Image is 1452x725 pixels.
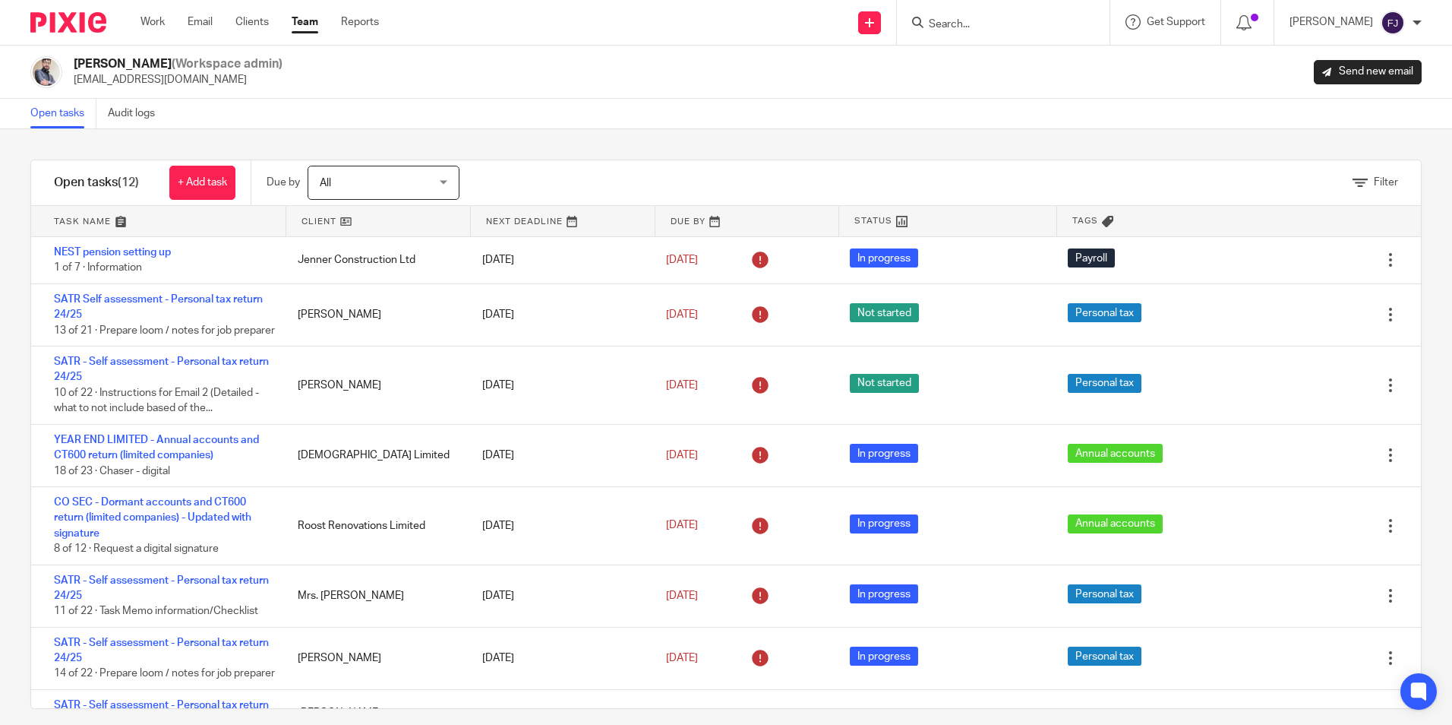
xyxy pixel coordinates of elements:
span: Tags [1072,214,1098,227]
span: [DATE] [666,309,698,320]
span: 11 of 22 · Task Memo information/Checklist [54,606,258,616]
span: 13 of 21 · Prepare loom / notes for job preparer [54,325,275,336]
a: Work [140,14,165,30]
a: Team [292,14,318,30]
p: [EMAIL_ADDRESS][DOMAIN_NAME] [74,72,283,87]
span: Personal tax [1068,303,1141,322]
span: Personal tax [1068,647,1141,666]
span: [DATE] [666,380,698,391]
img: svg%3E [1381,11,1405,35]
span: Personal tax [1068,584,1141,603]
span: 10 of 22 · Instructions for Email 2 (Detailed - what to not include based of the... [54,388,259,414]
a: SATR Self assessment - Personal tax return 24/25 [54,294,263,320]
span: Status [854,214,892,227]
span: [DATE] [666,450,698,461]
span: 1 of 7 · Information [54,263,142,274]
span: (Workspace admin) [172,58,283,70]
span: Not started [850,374,919,393]
img: Pixie [30,12,106,33]
a: Email [188,14,213,30]
h2: [PERSON_NAME] [74,56,283,72]
span: Get Support [1147,17,1205,27]
span: [DATE] [666,653,698,663]
div: [DATE] [467,643,651,673]
span: 14 of 22 · Prepare loom / notes for job preparer [54,669,275,679]
h1: Open tasks [54,175,139,191]
span: Personal tax [1068,374,1141,393]
div: Roost Renovations Limited [283,511,466,541]
span: [DATE] [666,255,698,265]
span: Filter [1374,177,1398,188]
span: In progress [850,444,918,463]
div: [PERSON_NAME] [283,299,466,330]
a: + Add task [169,166,235,200]
span: Annual accounts [1068,444,1163,463]
p: [PERSON_NAME] [1289,14,1373,30]
a: Clients [235,14,269,30]
span: (12) [118,176,139,188]
a: Audit logs [108,99,166,128]
span: 18 of 23 · Chaser - digital [54,466,170,476]
div: [DATE] [467,511,651,541]
span: In progress [850,647,918,666]
div: [DATE] [467,581,651,611]
span: All [320,178,331,188]
span: 8 of 12 · Request a digital signature [54,543,219,554]
div: [PERSON_NAME] [283,643,466,673]
span: In progress [850,249,918,268]
a: NEST pension setting up [54,247,171,258]
div: [DATE] [467,245,651,275]
a: YEAR END LIMITED - Annual accounts and CT600 return (limited companies) [54,435,259,461]
a: Reports [341,14,379,30]
span: In progress [850,584,918,603]
span: Payroll [1068,249,1115,268]
a: CO SEC - Dormant accounts and CT600 return (limited companies) - Updated with signature [54,497,251,539]
a: SATR - Self assessment - Personal tax return 24/25 [54,638,269,663]
span: Not started [850,303,919,322]
p: Due by [267,175,300,190]
a: SATR - Self assessment - Personal tax return 24/25 [54,575,269,601]
div: Mrs. [PERSON_NAME] [283,581,466,611]
a: SATR - Self assessment - Personal tax return 24/25 [54,356,269,382]
span: [DATE] [666,521,698,531]
a: Open tasks [30,99,96,128]
div: [PERSON_NAME] [283,370,466,400]
img: Pixie%2002.jpg [30,56,62,88]
span: Annual accounts [1068,514,1163,533]
a: Send new email [1314,60,1422,84]
div: [DATE] [467,370,651,400]
div: [DATE] [467,440,651,470]
div: Jenner Construction Ltd [283,245,466,275]
input: Search [927,18,1064,32]
span: In progress [850,514,918,533]
div: [DEMOGRAPHIC_DATA] Limited [283,440,466,470]
div: [DATE] [467,299,651,330]
span: [DATE] [666,590,698,601]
